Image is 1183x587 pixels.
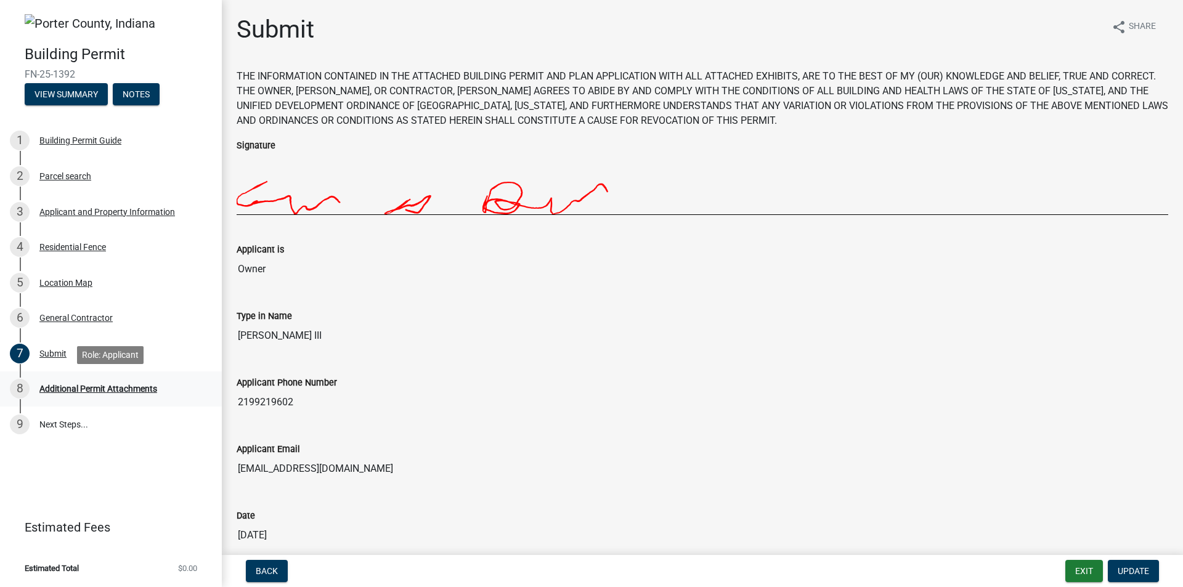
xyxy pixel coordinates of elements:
[1129,20,1156,34] span: Share
[113,83,160,105] button: Notes
[256,566,278,576] span: Back
[39,384,157,393] div: Additional Permit Attachments
[237,445,300,454] label: Applicant Email
[10,237,30,257] div: 4
[39,349,67,358] div: Submit
[25,564,79,572] span: Estimated Total
[25,83,108,105] button: View Summary
[237,142,275,150] label: Signature
[1108,560,1159,582] button: Update
[237,512,255,520] label: Date
[237,153,872,214] img: V1UYN6zwbEEAAAAASUVORK5CYII=
[10,308,30,328] div: 6
[1102,15,1166,39] button: shareShare
[1118,566,1149,576] span: Update
[10,131,30,150] div: 1
[77,346,144,364] div: Role: Applicant
[237,246,284,254] label: Applicant is
[25,14,155,33] img: Porter County, Indiana
[237,312,292,321] label: Type in Name
[39,314,113,322] div: General Contractor
[1112,20,1126,34] i: share
[10,344,30,363] div: 7
[237,379,337,387] label: Applicant Phone Number
[237,15,314,44] h1: Submit
[113,90,160,100] wm-modal-confirm: Notes
[10,415,30,434] div: 9
[39,208,175,216] div: Applicant and Property Information
[237,69,1168,128] p: THE INFORMATION CONTAINED IN THE ATTACHED BUILDING PERMIT AND PLAN APPLICATION WITH ALL ATTACHED ...
[39,243,106,251] div: Residential Fence
[39,278,92,287] div: Location Map
[178,564,197,572] span: $0.00
[25,90,108,100] wm-modal-confirm: Summary
[39,136,121,145] div: Building Permit Guide
[10,273,30,293] div: 5
[25,68,197,80] span: FN-25-1392
[10,379,30,399] div: 8
[39,172,91,180] div: Parcel search
[10,202,30,222] div: 3
[10,166,30,186] div: 2
[1065,560,1103,582] button: Exit
[10,515,202,540] a: Estimated Fees
[246,560,288,582] button: Back
[25,46,212,63] h4: Building Permit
